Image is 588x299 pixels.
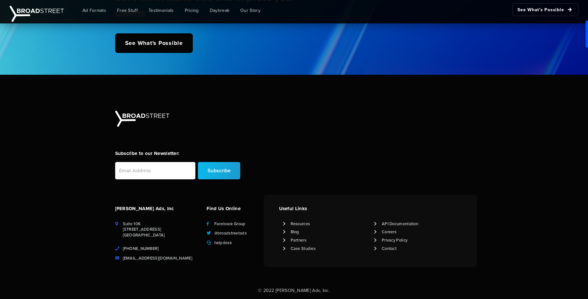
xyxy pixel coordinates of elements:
a: @broadstreetads [214,230,247,236]
a: helpdesk [214,240,232,246]
a: Testimonials [144,3,179,18]
a: Partners [291,237,306,243]
a: Careers [382,229,396,235]
a: Privacy Policy [382,237,407,243]
a: Ad Formats [78,3,111,18]
a: Contact [382,246,396,252]
a: Blog [291,229,299,235]
input: Email Address [115,162,195,179]
a: Pricing [180,3,204,18]
a: Case Studies [291,246,316,252]
li: Suite 106 [STREET_ADDRESS] [GEOGRAPHIC_DATA] [115,221,199,238]
a: Daybreak [205,3,234,18]
span: Our Story [240,7,260,14]
a: [EMAIL_ADDRESS][DOMAIN_NAME] [123,255,192,261]
h4: [PERSON_NAME] Ads, Inc [115,205,199,212]
a: Resources [291,221,310,227]
a: [PHONE_NUMBER] [123,246,159,252]
a: API Documentation [382,221,418,227]
img: Broadstreet | The Ad Manager for Small Publishers [10,6,64,22]
span: Testimonials [149,7,174,14]
a: Our Story [235,3,265,18]
span: Free Stuff [117,7,138,14]
a: See What's Possible [115,33,193,53]
a: See What's Possible [512,3,578,16]
h4: Find Us Online [207,205,260,212]
input: Subscribe [198,162,240,179]
span: Daybreak [210,7,229,14]
span: Ad Formats [82,7,106,14]
span: Pricing [185,7,199,14]
a: Free Stuff [112,3,142,18]
a: Facebook Group [214,221,246,227]
img: Broadstreet | The Ad Manager for Small Publishers [115,111,169,127]
h4: Useful Links [279,205,462,212]
h4: Subscribe to our Newsletter: [115,150,240,157]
